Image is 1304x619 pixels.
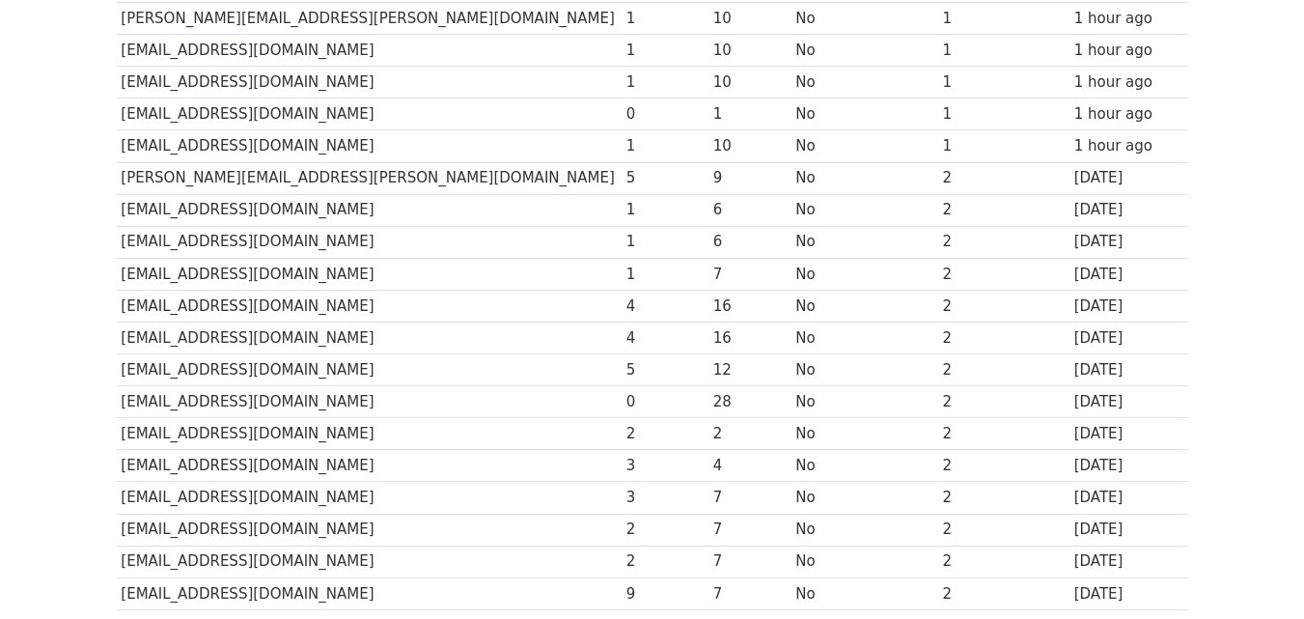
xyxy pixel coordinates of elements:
td: No [791,418,938,450]
td: 1 [938,35,1069,67]
td: 6 [708,194,791,226]
td: 2 [938,226,1069,258]
td: 12 [708,354,791,386]
td: [DATE] [1069,450,1188,482]
td: 1 [938,130,1069,162]
td: [EMAIL_ADDRESS][DOMAIN_NAME] [117,577,622,609]
td: 2 [938,482,1069,514]
td: No [791,514,938,546]
td: [EMAIL_ADDRESS][DOMAIN_NAME] [117,418,622,450]
td: 4 [622,290,708,322]
td: 2 [938,418,1069,450]
td: 16 [708,290,791,322]
td: 1 hour ago [1069,98,1188,130]
td: 2 [938,546,1069,577]
td: 5 [622,354,708,386]
td: [EMAIL_ADDRESS][DOMAIN_NAME] [117,322,622,353]
td: [DATE] [1069,194,1188,226]
td: 1 hour ago [1069,67,1188,98]
td: 2 [622,514,708,546]
td: 1 [622,67,708,98]
td: No [791,226,938,258]
iframe: Chat Widget [1207,526,1304,619]
td: No [791,386,938,418]
td: 3 [622,450,708,482]
td: No [791,290,938,322]
td: [DATE] [1069,290,1188,322]
td: 0 [622,98,708,130]
td: [DATE] [1069,577,1188,609]
td: No [791,546,938,577]
td: No [791,35,938,67]
td: 2 [938,386,1069,418]
td: No [791,354,938,386]
td: 2 [938,450,1069,482]
td: [EMAIL_ADDRESS][DOMAIN_NAME] [117,98,622,130]
td: No [791,162,938,194]
td: 1 [622,3,708,35]
td: [EMAIL_ADDRESS][DOMAIN_NAME] [117,514,622,546]
td: No [791,98,938,130]
td: No [791,3,938,35]
td: 1 hour ago [1069,35,1188,67]
td: No [791,258,938,290]
td: 7 [708,258,791,290]
td: 10 [708,3,791,35]
td: 2 [622,418,708,450]
td: No [791,130,938,162]
td: 2 [938,322,1069,353]
td: [PERSON_NAME][EMAIL_ADDRESS][PERSON_NAME][DOMAIN_NAME] [117,3,622,35]
td: [EMAIL_ADDRESS][DOMAIN_NAME] [117,450,622,482]
td: 0 [622,386,708,418]
td: 6 [708,226,791,258]
td: [EMAIL_ADDRESS][DOMAIN_NAME] [117,482,622,514]
td: 1 [708,98,791,130]
td: [DATE] [1069,322,1188,353]
td: 2 [938,354,1069,386]
td: [DATE] [1069,162,1188,194]
td: [EMAIL_ADDRESS][DOMAIN_NAME] [117,354,622,386]
td: 10 [708,130,791,162]
td: No [791,194,938,226]
td: [EMAIL_ADDRESS][DOMAIN_NAME] [117,290,622,322]
td: 16 [708,322,791,353]
td: [EMAIL_ADDRESS][DOMAIN_NAME] [117,194,622,226]
td: 10 [708,35,791,67]
td: [EMAIL_ADDRESS][DOMAIN_NAME] [117,226,622,258]
td: 1 [622,130,708,162]
td: 2 [938,258,1069,290]
td: 1 [938,98,1069,130]
td: 1 [938,67,1069,98]
td: [DATE] [1069,354,1188,386]
td: No [791,322,938,353]
td: 1 [622,258,708,290]
td: 5 [622,162,708,194]
td: [EMAIL_ADDRESS][DOMAIN_NAME] [117,130,622,162]
td: [PERSON_NAME][EMAIL_ADDRESS][PERSON_NAME][DOMAIN_NAME] [117,162,622,194]
td: [EMAIL_ADDRESS][DOMAIN_NAME] [117,386,622,418]
td: No [791,450,938,482]
td: [EMAIL_ADDRESS][DOMAIN_NAME] [117,258,622,290]
td: 2 [938,290,1069,322]
td: 1 [622,35,708,67]
td: 7 [708,482,791,514]
td: 1 [938,3,1069,35]
td: 1 hour ago [1069,3,1188,35]
td: 7 [708,514,791,546]
td: No [791,482,938,514]
td: 3 [622,482,708,514]
td: 4 [708,450,791,482]
td: [DATE] [1069,226,1188,258]
td: [DATE] [1069,514,1188,546]
td: 2 [622,546,708,577]
td: 28 [708,386,791,418]
td: [EMAIL_ADDRESS][DOMAIN_NAME] [117,67,622,98]
td: [EMAIL_ADDRESS][DOMAIN_NAME] [117,546,622,577]
td: 7 [708,577,791,609]
td: 2 [708,418,791,450]
td: 1 [622,194,708,226]
td: 4 [622,322,708,353]
td: 9 [622,577,708,609]
td: [DATE] [1069,386,1188,418]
